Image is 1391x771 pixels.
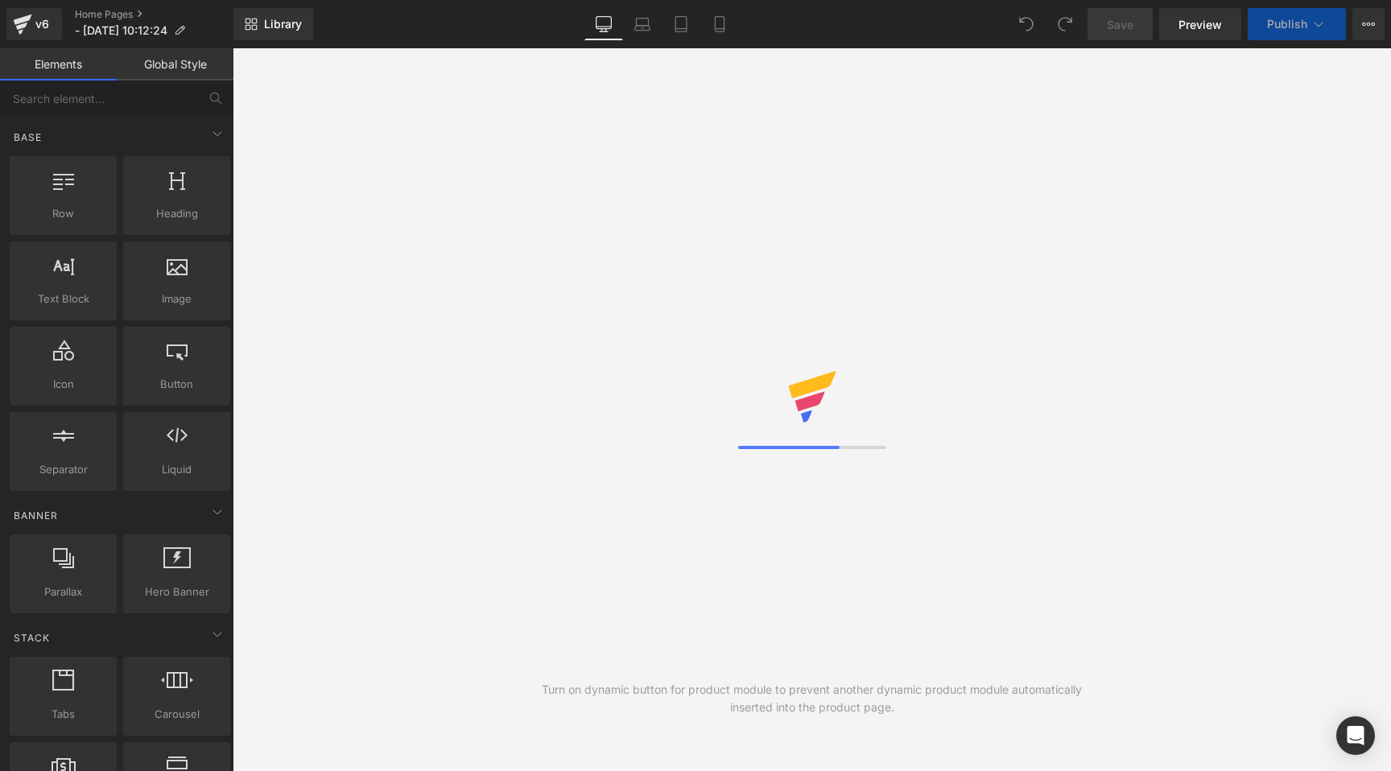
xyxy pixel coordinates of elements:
a: Mobile [700,8,739,40]
span: Base [12,130,43,145]
span: Parallax [14,583,112,600]
button: Undo [1010,8,1042,40]
span: Icon [14,376,112,393]
div: Open Intercom Messenger [1336,716,1375,755]
a: Preview [1159,8,1241,40]
span: Tabs [14,706,112,723]
span: Image [128,291,225,307]
button: Publish [1248,8,1346,40]
button: Redo [1049,8,1081,40]
a: Tablet [662,8,700,40]
span: Liquid [128,461,225,478]
a: v6 [6,8,62,40]
a: Global Style [117,48,233,80]
span: Publish [1267,18,1307,31]
span: Separator [14,461,112,478]
span: - [DATE] 10:12:24 [75,24,167,37]
span: Stack [12,630,52,645]
span: Button [128,376,225,393]
span: Library [264,17,302,31]
span: Hero Banner [128,583,225,600]
div: v6 [32,14,52,35]
div: Turn on dynamic button for product module to prevent another dynamic product module automatically... [522,681,1102,716]
span: Preview [1178,16,1222,33]
span: Banner [12,508,60,523]
span: Save [1107,16,1133,33]
a: Desktop [584,8,623,40]
span: Carousel [128,706,225,723]
span: Row [14,205,112,222]
span: Text Block [14,291,112,307]
span: Heading [128,205,225,222]
a: Laptop [623,8,662,40]
button: More [1352,8,1385,40]
a: Home Pages [75,8,233,21]
a: New Library [233,8,313,40]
